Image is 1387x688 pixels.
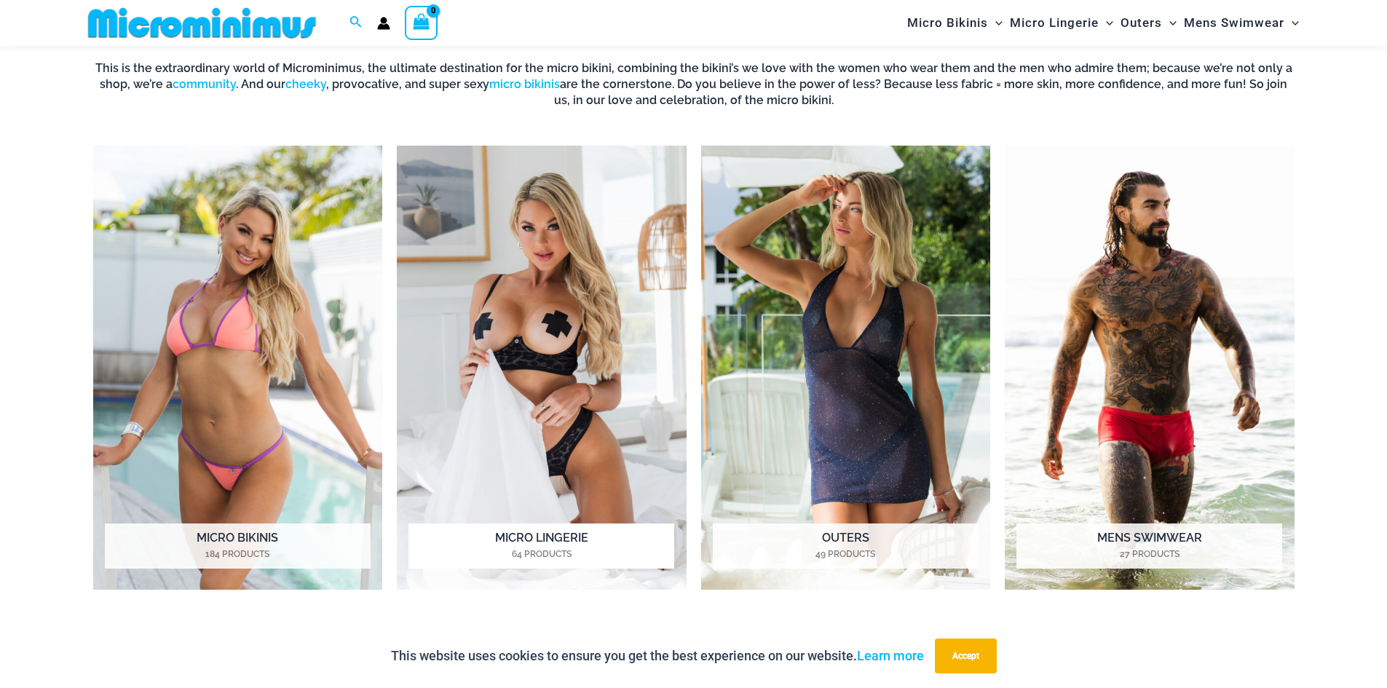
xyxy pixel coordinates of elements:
img: Micro Bikinis [93,146,383,590]
a: Micro LingerieMenu ToggleMenu Toggle [1006,4,1117,41]
mark: 27 Products [1016,547,1282,561]
img: Mens Swimwear [1005,146,1295,590]
span: Menu Toggle [1099,4,1113,41]
h6: This is the extraordinary world of Microminimus, the ultimate destination for the micro bikini, c... [93,60,1295,109]
a: Micro BikinisMenu ToggleMenu Toggle [904,4,1006,41]
span: Menu Toggle [1162,4,1177,41]
nav: Site Navigation [901,2,1305,44]
span: Mens Swimwear [1184,4,1284,41]
span: Menu Toggle [1284,4,1299,41]
a: View Shopping Cart, empty [405,6,438,39]
img: Outers [701,146,991,590]
img: Micro Lingerie [397,146,687,590]
a: community [173,77,236,91]
a: OutersMenu ToggleMenu Toggle [1117,4,1180,41]
a: Visit product category Micro Lingerie [397,146,687,590]
p: This website uses cookies to ensure you get the best experience on our website. [391,645,924,667]
a: Learn more [857,648,924,663]
a: Account icon link [377,17,390,30]
mark: 64 Products [408,547,674,561]
h2: Micro Bikinis [105,523,371,569]
mark: 184 Products [105,547,371,561]
a: Visit product category Mens Swimwear [1005,146,1295,590]
span: Outers [1121,4,1162,41]
mark: 49 Products [713,547,979,561]
h2: Outers [713,523,979,569]
span: Micro Lingerie [1010,4,1099,41]
a: Visit product category Outers [701,146,991,590]
a: Visit product category Micro Bikinis [93,146,383,590]
a: Search icon link [349,14,363,32]
button: Accept [935,638,997,673]
img: MM SHOP LOGO FLAT [82,7,322,39]
a: Mens SwimwearMenu ToggleMenu Toggle [1180,4,1303,41]
span: Micro Bikinis [907,4,988,41]
a: micro bikinis [489,77,560,91]
span: Menu Toggle [988,4,1003,41]
h2: Micro Lingerie [408,523,674,569]
a: cheeky [285,77,326,91]
h2: Mens Swimwear [1016,523,1282,569]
